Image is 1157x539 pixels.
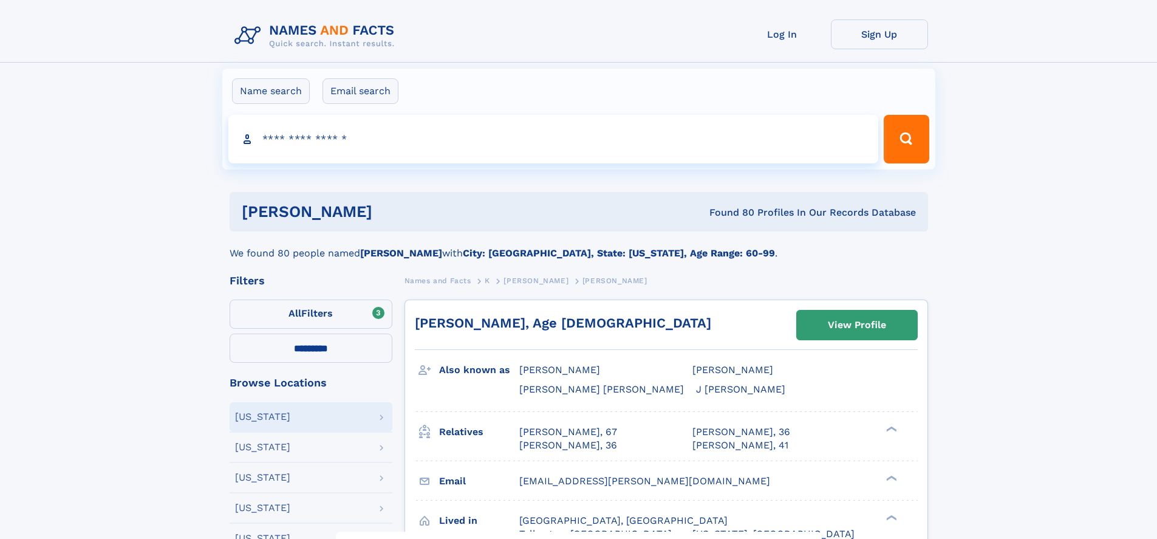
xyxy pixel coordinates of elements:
[692,364,773,376] span: [PERSON_NAME]
[439,510,519,531] h3: Lived in
[235,503,290,513] div: [US_STATE]
[439,471,519,492] h3: Email
[734,19,831,49] a: Log In
[519,364,600,376] span: [PERSON_NAME]
[692,439,788,452] a: [PERSON_NAME], 41
[415,315,711,331] a: [PERSON_NAME], Age [DEMOGRAPHIC_DATA]
[232,78,310,104] label: Name search
[884,115,929,163] button: Search Button
[235,442,290,452] div: [US_STATE]
[797,311,917,340] a: View Profile
[828,311,886,339] div: View Profile
[230,300,392,329] label: Filters
[883,425,898,433] div: ❯
[883,474,898,482] div: ❯
[360,247,442,259] b: [PERSON_NAME]
[230,377,392,388] div: Browse Locations
[463,247,775,259] b: City: [GEOGRAPHIC_DATA], State: [US_STATE], Age Range: 60-99
[692,425,790,439] a: [PERSON_NAME], 36
[230,232,928,261] div: We found 80 people named with .
[228,115,879,163] input: search input
[883,513,898,521] div: ❯
[230,19,404,52] img: Logo Names and Facts
[696,383,785,395] span: J [PERSON_NAME]
[519,515,728,526] span: [GEOGRAPHIC_DATA], [GEOGRAPHIC_DATA]
[503,273,568,288] a: [PERSON_NAME]
[288,307,301,319] span: All
[242,204,541,219] h1: [PERSON_NAME]
[230,275,392,286] div: Filters
[582,276,647,285] span: [PERSON_NAME]
[235,412,290,422] div: [US_STATE]
[519,439,617,452] a: [PERSON_NAME], 36
[519,383,684,395] span: [PERSON_NAME] [PERSON_NAME]
[439,422,519,442] h3: Relatives
[439,360,519,380] h3: Also known as
[485,276,490,285] span: K
[404,273,471,288] a: Names and Facts
[519,475,770,487] span: [EMAIL_ADDRESS][PERSON_NAME][DOMAIN_NAME]
[235,473,290,482] div: [US_STATE]
[541,206,916,219] div: Found 80 Profiles In Our Records Database
[831,19,928,49] a: Sign Up
[485,273,490,288] a: K
[323,78,398,104] label: Email search
[503,276,568,285] span: [PERSON_NAME]
[519,425,617,439] a: [PERSON_NAME], 67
